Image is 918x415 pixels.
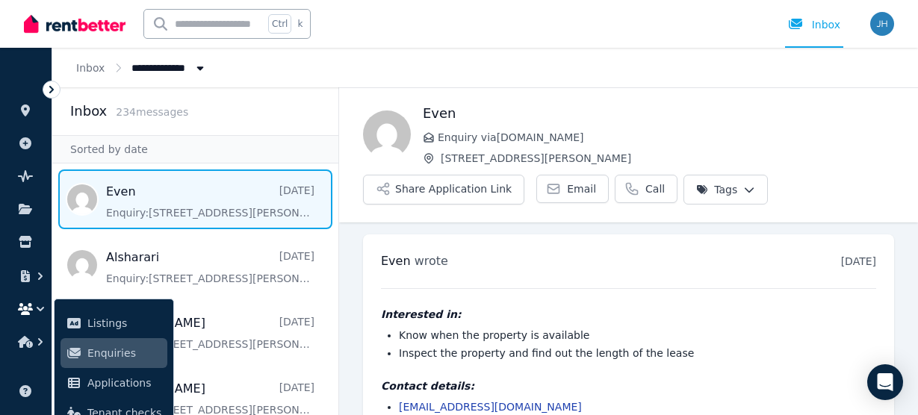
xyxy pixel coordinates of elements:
time: [DATE] [841,255,876,267]
a: Enquiries [61,338,167,368]
span: Ctrl [268,14,291,34]
span: Enquiry via [DOMAIN_NAME] [438,130,894,145]
a: Call [615,175,677,203]
h1: Even [423,103,894,124]
span: wrote [415,254,448,268]
a: Applications [61,368,167,398]
span: [STREET_ADDRESS][PERSON_NAME] [441,151,894,166]
span: 234 message s [116,106,188,118]
a: Alsharari[DATE]Enquiry:[STREET_ADDRESS][PERSON_NAME]. [106,249,314,286]
h4: Contact details: [381,378,876,393]
button: Share Application Link [363,175,524,205]
img: Even [363,110,411,158]
img: RentBetter [24,13,125,35]
span: Enquiries [87,344,161,362]
span: Email [567,181,596,196]
div: Sorted by date [52,135,338,163]
span: Applications [87,374,161,392]
button: Tags [683,175,768,205]
a: Email [536,175,609,203]
span: k [297,18,303,30]
h2: Inbox [70,101,107,122]
h4: Interested in: [381,307,876,322]
a: [EMAIL_ADDRESS][DOMAIN_NAME] [399,401,582,413]
li: Inspect the property and find out the length of the lease [399,346,876,361]
li: Know when the property is available [399,328,876,343]
span: Call [645,181,665,196]
nav: Breadcrumb [52,48,232,87]
a: [PERSON_NAME][DATE]Enquiry:[STREET_ADDRESS][PERSON_NAME]. [106,314,314,352]
span: Listings [87,314,161,332]
div: Open Intercom Messenger [867,364,903,400]
div: Inbox [788,17,840,32]
span: Even [381,254,411,268]
a: Even[DATE]Enquiry:[STREET_ADDRESS][PERSON_NAME]. [106,183,314,220]
a: Listings [61,308,167,338]
a: Inbox [76,62,105,74]
img: Serenity Stays Management Pty Ltd [870,12,894,36]
span: Tags [696,182,737,197]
